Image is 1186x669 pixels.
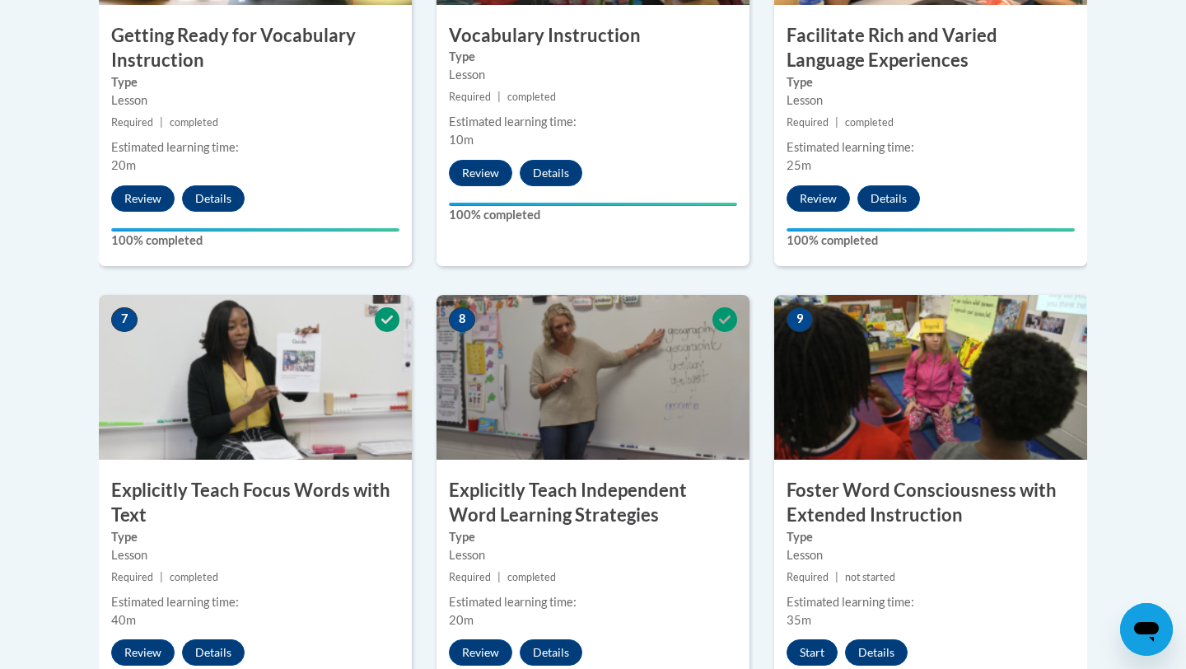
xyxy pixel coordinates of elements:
div: Estimated learning time: [449,593,737,611]
button: Review [111,185,175,212]
h3: Getting Ready for Vocabulary Instruction [99,23,412,74]
label: 100% completed [449,206,737,224]
div: Estimated learning time: [787,593,1075,611]
span: | [497,91,501,103]
span: 9 [787,307,813,332]
span: | [160,116,163,129]
div: Your progress [449,203,737,206]
button: Details [182,639,245,666]
h3: Explicitly Teach Focus Words with Text [99,478,412,529]
span: 40m [111,613,136,627]
span: 7 [111,307,138,332]
img: Course Image [99,295,412,460]
span: completed [507,571,556,583]
span: not started [845,571,895,583]
span: Required [449,571,491,583]
h3: Explicitly Teach Independent Word Learning Strategies [437,478,749,529]
span: | [160,571,163,583]
button: Review [449,160,512,186]
img: Course Image [774,295,1087,460]
span: Required [111,116,153,129]
span: completed [507,91,556,103]
span: 20m [449,613,474,627]
span: completed [845,116,894,129]
span: completed [170,571,218,583]
span: Required [787,571,829,583]
span: 20m [111,158,136,172]
button: Details [182,185,245,212]
button: Review [787,185,850,212]
div: Estimated learning time: [449,113,737,131]
span: Required [787,116,829,129]
span: 25m [787,158,811,172]
button: Details [857,185,920,212]
h3: Vocabulary Instruction [437,23,749,49]
label: Type [111,528,399,546]
span: Required [111,571,153,583]
label: Type [787,528,1075,546]
label: Type [449,48,737,66]
button: Start [787,639,838,666]
button: Review [449,639,512,666]
button: Details [520,160,582,186]
label: Type [449,528,737,546]
label: 100% completed [111,232,399,250]
div: Lesson [787,91,1075,110]
div: Your progress [111,228,399,232]
span: 10m [449,133,474,147]
h3: Foster Word Consciousness with Extended Instruction [774,478,1087,529]
span: | [835,116,838,129]
h3: Facilitate Rich and Varied Language Experiences [774,23,1087,74]
div: Lesson [449,546,737,564]
span: Required [449,91,491,103]
div: Your progress [787,228,1075,232]
div: Lesson [449,66,737,84]
label: Type [111,73,399,91]
span: completed [170,116,218,129]
button: Review [111,639,175,666]
div: Lesson [111,546,399,564]
img: Course Image [437,295,749,460]
div: Estimated learning time: [787,138,1075,157]
span: 35m [787,613,811,627]
div: Lesson [787,546,1075,564]
span: 8 [449,307,475,332]
span: | [497,571,501,583]
label: 100% completed [787,232,1075,250]
iframe: Button to launch messaging window [1120,603,1173,656]
div: Estimated learning time: [111,138,399,157]
div: Lesson [111,91,399,110]
button: Details [520,639,582,666]
div: Estimated learning time: [111,593,399,611]
span: | [835,571,838,583]
button: Details [845,639,908,666]
label: Type [787,73,1075,91]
